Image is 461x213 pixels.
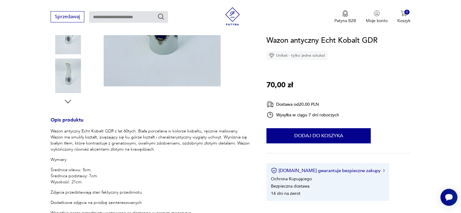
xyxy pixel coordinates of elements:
h1: Wazon antyczny Echt Kobalt GDR [266,35,378,46]
img: Patyna - sklep z meblami i dekoracjami vintage [223,7,242,25]
div: 0 [404,10,409,15]
div: Unikat - tylko jedna sztuka! [266,51,328,60]
li: Bezpieczna dostawa [271,183,309,189]
img: Ikona certyfikatu [271,168,277,174]
p: Wymiary [51,157,252,163]
img: Zdjęcie produktu Wazon antyczny Echt Kobalt GDR [51,20,85,54]
img: Ikona diamentu [269,53,274,58]
a: Sprzedawaj [51,15,84,19]
img: Ikonka użytkownika [374,10,380,16]
p: Zdjęcia przedstawiają stan faktyczny przedmiotu [51,189,252,195]
p: Moje konto [366,18,388,24]
button: Dodaj do koszyka [266,128,371,143]
button: [DOMAIN_NAME] gwarantuje bezpieczne zakupy [271,168,385,174]
a: Ikona medaluPatyna B2B [334,10,356,24]
img: Zdjęcie produktu Wazon antyczny Echt Kobalt GDR [51,58,85,93]
div: Wysyłka w ciągu 7 dni roboczych [266,111,339,118]
p: Koszyk [397,18,410,24]
img: Ikona medalu [342,10,348,17]
li: 14 dni na zwrot [271,191,300,196]
img: Ikona dostawy [266,101,274,108]
button: Moje konto [366,10,388,24]
button: Patyna B2B [334,10,356,24]
p: Wazon antyczny Echt Kobalt GDR z lat 60tych. Biała porcelana w kolorze kobaltu, ręcznie malowany.... [51,128,252,152]
button: Sprzedawaj [51,11,84,22]
p: Średnica wlewu: 5cm. Średnica podstawy: 7cm. Wysokość: 21cm. [51,167,252,185]
a: Ikonka użytkownikaMoje konto [366,10,388,24]
img: Ikona strzałki w prawo [383,169,385,172]
li: Ochrona Kupującego [271,176,312,182]
button: Szukaj [157,13,165,20]
div: Dostawa od 20,00 PLN [266,101,339,108]
p: 70,00 zł [266,79,293,91]
iframe: Smartsupp widget button [440,189,457,206]
button: 0Koszyk [397,10,410,24]
p: Dodatkowe zdjęcia na prośbę zainteresowanych [51,200,252,206]
img: Ikona koszyka [401,10,407,16]
p: Patyna B2B [334,18,356,24]
h3: Opis produktu [51,118,252,128]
